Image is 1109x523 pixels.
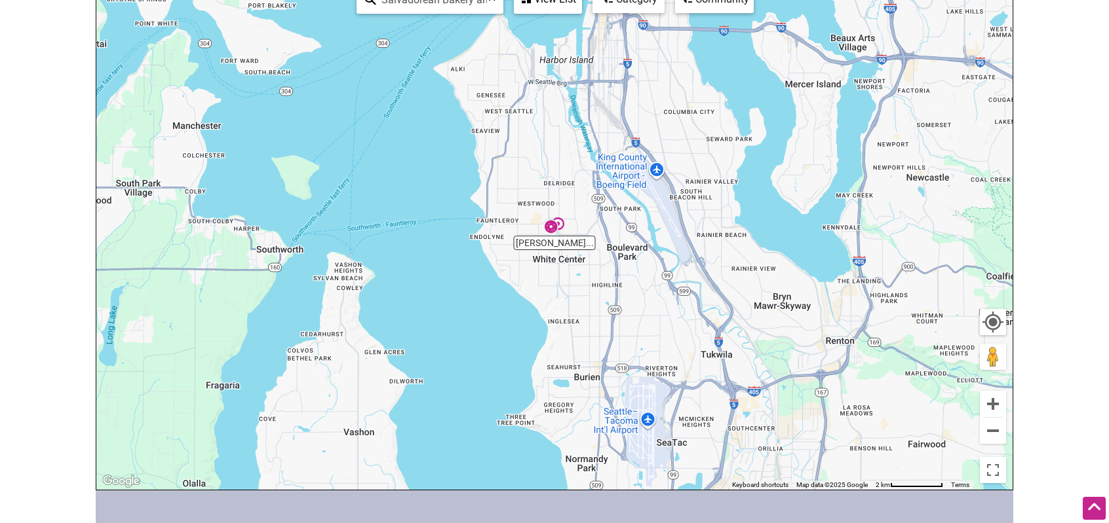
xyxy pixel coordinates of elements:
[980,309,1006,335] button: Your Location
[732,480,788,490] button: Keyboard shortcuts
[796,481,868,488] span: Map data ©2025 Google
[100,473,143,490] a: Open this area in Google Maps (opens a new window)
[980,391,1006,417] button: Zoom in
[951,481,969,488] a: Terms
[979,456,1007,484] button: Toggle fullscreen view
[876,481,890,488] span: 2 km
[980,344,1006,370] button: Drag Pegman onto the map to open Street View
[545,215,564,235] div: Salvadorean Bakery and Restaurant
[100,473,143,490] img: Google
[1083,497,1106,520] div: Scroll Back to Top
[872,480,947,490] button: Map Scale: 2 km per 77 pixels
[980,418,1006,444] button: Zoom out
